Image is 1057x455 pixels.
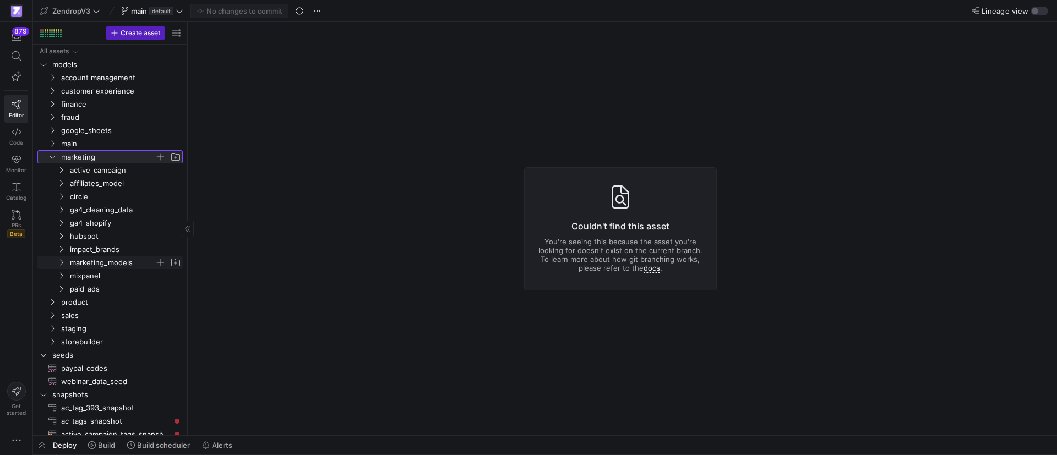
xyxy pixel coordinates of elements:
span: Lineage view [982,7,1028,15]
span: mixpanel [70,270,181,282]
span: marketing_models [70,256,155,269]
div: Press SPACE to select this row. [37,348,183,361]
span: ac_tag_393_snapshot​​​​​​​ [61,402,170,414]
span: ZendropV3 [52,7,90,15]
button: Getstarted [4,377,28,420]
span: google_sheets [61,124,181,137]
div: Press SPACE to select this row. [37,190,183,203]
span: PRs [12,222,21,228]
button: Build scheduler [122,436,195,454]
div: Press SPACE to select this row. [37,309,183,322]
div: Press SPACE to select this row. [37,45,183,58]
span: product [61,296,181,309]
span: Code [9,139,23,146]
span: customer experience [61,85,181,97]
div: Press SPACE to select this row. [37,163,183,177]
p: You're seeing this because the asset you're looking for doesn't exist on the current branch. To l... [538,237,703,272]
a: paypal_codes​​​​​​ [37,361,183,375]
button: Alerts [197,436,237,454]
div: Press SPACE to select this row. [37,322,183,335]
a: PRsBeta [4,205,28,243]
span: seeds [52,349,181,361]
button: 879 [4,26,28,46]
div: Press SPACE to select this row. [37,229,183,243]
a: Code [4,123,28,150]
div: Press SPACE to select this row. [37,414,183,427]
span: Deploy [53,441,77,449]
div: Press SPACE to select this row. [37,269,183,282]
div: Press SPACE to select this row. [37,401,183,414]
button: Build [83,436,120,454]
div: Press SPACE to select this row. [37,84,183,97]
div: Press SPACE to select this row. [37,216,183,229]
span: default [149,7,173,15]
span: sales [61,309,181,322]
span: staging [61,322,181,335]
span: marketing [61,151,155,163]
button: maindefault [118,4,186,18]
span: impact_brands [70,243,181,256]
div: Press SPACE to select this row. [37,427,183,441]
div: Press SPACE to select this row. [37,243,183,256]
div: Press SPACE to select this row. [37,361,183,375]
span: active_campaign [70,164,181,177]
span: Monitor [6,167,26,173]
span: Beta [7,229,25,238]
div: Press SPACE to select this row. [37,335,183,348]
a: ac_tags_snapshot​​​​​​​ [37,414,183,427]
span: hubspot [70,230,181,243]
span: Get started [7,403,26,416]
div: Press SPACE to select this row. [37,256,183,269]
div: All assets [40,47,69,55]
a: Editor [4,95,28,123]
span: Alerts [212,441,232,449]
span: affiliates_model [70,177,181,190]
span: webinar_data_seed​​​​​​ [61,375,170,388]
div: Press SPACE to select this row. [37,71,183,84]
span: paypal_codes​​​​​​ [61,362,170,375]
span: account management [61,72,181,84]
div: Press SPACE to select this row. [37,177,183,190]
a: webinar_data_seed​​​​​​ [37,375,183,388]
a: active_campaign_tags_snapshot​​​​​​​ [37,427,183,441]
span: ga4_cleaning_data [70,204,181,216]
a: https://storage.googleapis.com/y42-prod-data-exchange/images/qZXOSqkTtPuVcXVzF40oUlM07HVTwZXfPK0U... [4,2,28,20]
span: main [131,7,147,15]
span: storebuilder [61,336,181,348]
span: main [61,138,181,150]
div: Press SPACE to select this row. [37,137,183,150]
div: 879 [12,27,29,36]
div: Press SPACE to select this row. [37,203,183,216]
a: Monitor [4,150,28,178]
span: Create asset [121,29,160,37]
a: docs [644,264,660,273]
div: Press SPACE to select this row. [37,124,183,137]
div: Press SPACE to select this row. [37,375,183,388]
span: Build [98,441,115,449]
span: fraud [61,111,181,124]
img: https://storage.googleapis.com/y42-prod-data-exchange/images/qZXOSqkTtPuVcXVzF40oUlM07HVTwZXfPK0U... [11,6,22,17]
span: Editor [9,112,24,118]
div: Press SPACE to select this row. [37,295,183,309]
span: snapshots [52,388,181,401]
span: active_campaign_tags_snapshot​​​​​​​ [61,428,170,441]
span: models [52,58,181,71]
span: Build scheduler [137,441,190,449]
span: paid_ads [70,283,181,295]
div: Press SPACE to select this row. [37,97,183,111]
a: ac_tag_393_snapshot​​​​​​​ [37,401,183,414]
span: finance [61,98,181,111]
div: Press SPACE to select this row. [37,282,183,295]
div: Press SPACE to select this row. [37,388,183,401]
button: Create asset [106,26,165,40]
span: circle [70,190,181,203]
div: Press SPACE to select this row. [37,58,183,71]
a: Catalog [4,178,28,205]
div: Press SPACE to select this row. [37,111,183,124]
span: Catalog [6,194,26,201]
span: ga4_shopify [70,217,181,229]
button: ZendropV3 [37,4,103,18]
span: ac_tags_snapshot​​​​​​​ [61,415,170,427]
h3: Couldn't find this asset [538,220,703,233]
